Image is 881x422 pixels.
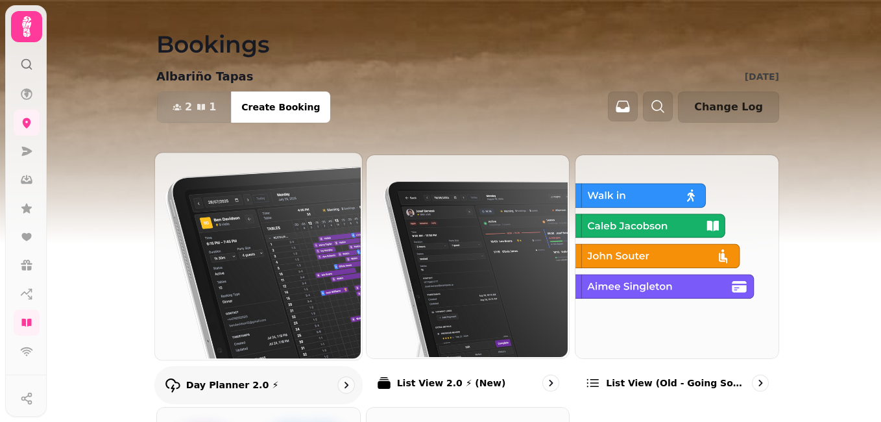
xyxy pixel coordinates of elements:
[574,154,777,357] img: List view (Old - going soon)
[397,377,506,390] p: List View 2.0 ⚡ (New)
[606,377,747,390] p: List view (Old - going soon)
[241,103,320,112] span: Create Booking
[365,154,568,357] img: List View 2.0 ⚡ (New)
[154,151,361,358] img: Day Planner 2.0 ⚡
[209,102,216,112] span: 1
[366,155,570,402] a: List View 2.0 ⚡ (New)List View 2.0 ⚡ (New)
[754,377,767,390] svg: go to
[157,92,232,123] button: 21
[678,92,779,123] button: Change Log
[186,379,279,391] p: Day Planner 2.0 ⚡
[694,102,763,112] span: Change Log
[231,92,330,123] button: Create Booking
[156,68,253,86] p: Albariño Tapas
[745,70,779,83] p: [DATE]
[544,377,557,390] svg: go to
[185,102,192,112] span: 2
[575,155,779,402] a: List view (Old - going soon)List view (Old - going soon)
[154,152,363,404] a: Day Planner 2.0 ⚡Day Planner 2.0 ⚡
[339,379,352,391] svg: go to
